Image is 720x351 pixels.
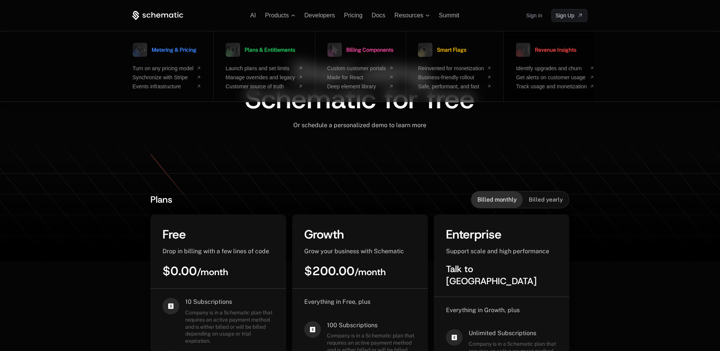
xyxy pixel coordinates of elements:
a: Plans & Entitlements [226,40,295,59]
a: Reinvented for monetization [418,65,491,71]
a: Synchronize with Stripe [133,74,201,80]
a: Safe, performant, and fast [418,83,491,89]
span: Products [265,12,289,19]
i: cashapp [304,321,321,338]
a: Custom customer portals [327,65,394,71]
span: Launch plans and set limits [226,65,295,71]
span: Enterprise [446,226,502,242]
a: Get alerts on customer usage [516,74,594,80]
a: Customer source of truth [226,83,303,89]
span: Unlimited Subscriptions [469,329,557,337]
a: Pricing [344,12,362,18]
span: Billed yearly [529,196,563,203]
a: Track usage and monetization [516,83,594,89]
a: Launch plans and set limits [226,65,303,71]
span: Smart Flags [437,47,466,52]
span: Reinvented for monetization [418,65,484,71]
a: Identify upgrades and churn [516,65,594,71]
span: Drop in billing with a few lines of code [163,248,269,255]
span: Business-friendly rollout [418,74,484,80]
a: AI [250,12,256,18]
a: Summit [439,12,459,18]
span: Plans [150,194,172,206]
span: Company is in a Schematic plan that requires an active payment method and is either billed or wil... [185,309,274,345]
span: Plans & Entitlements [245,47,295,52]
span: $0.00 [163,263,228,279]
span: Metering & Pricing [152,47,197,52]
span: Customer source of truth [226,83,295,89]
span: Events infrastructure [133,83,194,89]
span: Manage overrides and legacy [226,74,295,80]
span: Grow your business with Schematic [304,248,404,255]
i: cashapp [446,329,463,346]
a: Events infrastructure [133,83,201,89]
span: Free [163,226,186,242]
a: Made for React [327,74,394,80]
span: Talk to [GEOGRAPHIC_DATA] [446,263,537,287]
span: Or schedule a personalized demo to learn more [293,122,426,129]
a: Billing Components [327,40,393,59]
span: Turn on any pricing model [133,65,194,71]
a: [object Object] [551,9,588,22]
a: Deep element library [327,83,394,89]
span: $200.00 [304,263,386,279]
span: Support scale and high performance [446,248,549,255]
span: Everything in Growth, plus [446,306,520,314]
i: cashapp [163,298,179,314]
span: Billed monthly [477,196,517,203]
span: Sign Up [556,12,574,19]
span: Safe, performant, and fast [418,83,484,89]
a: Smart Flags [418,40,466,59]
sub: / month [197,266,228,278]
a: Developers [304,12,335,18]
span: Deep element library [327,83,386,89]
span: Everything in Free, plus [304,298,370,305]
a: Revenue Insights [516,40,576,59]
span: Revenue Insights [535,47,576,52]
span: Synchronize with Stripe [133,74,194,80]
span: Resources [395,12,423,19]
span: Growth [304,226,344,242]
a: Sign in [526,9,542,22]
span: Billing Components [346,47,393,52]
a: Turn on any pricing model [133,65,201,71]
span: Made for React [327,74,386,80]
a: Docs [372,12,385,18]
span: Get alerts on customer usage [516,74,587,80]
sub: / month [355,266,386,278]
a: Manage overrides and legacy [226,74,303,80]
a: Metering & Pricing [133,40,197,59]
span: 10 Subscriptions [185,298,274,306]
a: Business-friendly rollout [418,74,491,80]
span: Track usage and monetization [516,83,587,89]
span: 100 Subscriptions [327,321,416,329]
span: Custom customer portals [327,65,386,71]
span: Identify upgrades and churn [516,65,587,71]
